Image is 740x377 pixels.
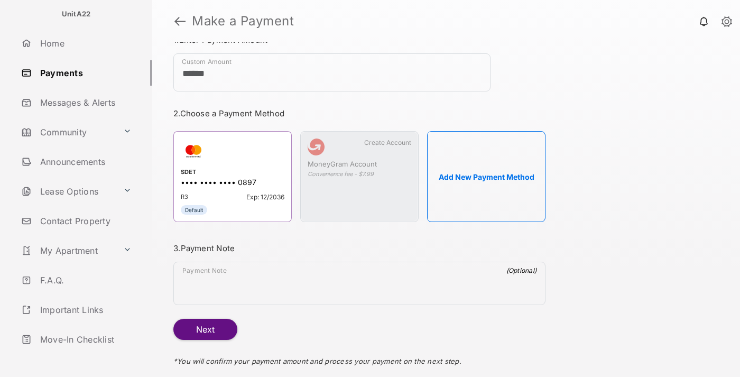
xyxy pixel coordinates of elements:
a: My Apartment [17,238,119,263]
button: Add New Payment Method [427,131,545,222]
span: Create Account [364,139,411,146]
h3: 3. Payment Note [173,243,545,253]
a: Contact Property [17,208,152,234]
h3: 2. Choose a Payment Method [173,108,545,118]
a: Move-In Checklist [17,327,152,352]
div: SDET [181,168,284,178]
div: MoneyGram Account [308,160,411,170]
div: SDET•••• •••• •••• 0897R3Exp: 12/2036Default [173,131,292,222]
strong: Make a Payment [192,15,294,27]
div: * You will confirm your payment amount and process your payment on the next step. [173,340,545,376]
a: F.A.Q. [17,268,152,293]
a: Announcements [17,149,152,174]
a: Payments [17,60,152,86]
a: Home [17,31,152,56]
div: Convenience fee - $7.99 [308,170,411,178]
div: •••• •••• •••• 0897 [181,178,284,189]
a: Important Links [17,297,136,323]
span: R3 [181,193,188,201]
p: UnitA22 [62,9,91,20]
a: Lease Options [17,179,119,204]
a: Messages & Alerts [17,90,152,115]
span: Exp: 12/2036 [246,193,284,201]
a: Community [17,119,119,145]
button: Next [173,319,237,340]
